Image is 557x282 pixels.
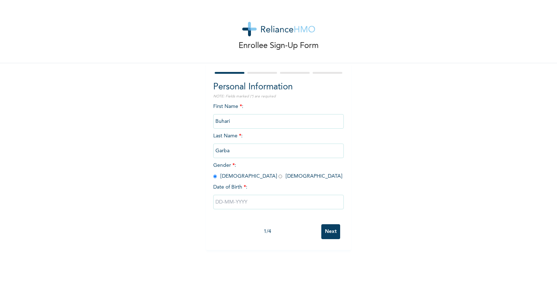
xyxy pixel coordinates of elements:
[213,144,344,158] input: Enter your last name
[242,22,315,36] img: logo
[213,104,344,124] span: First Name :
[213,184,247,191] span: Date of Birth :
[239,40,319,52] p: Enrollee Sign-Up Form
[213,94,344,99] p: NOTE: Fields marked (*) are required
[213,228,321,235] div: 1 / 4
[213,163,342,179] span: Gender : [DEMOGRAPHIC_DATA] [DEMOGRAPHIC_DATA]
[213,114,344,129] input: Enter your first name
[321,224,340,239] input: Next
[213,133,344,153] span: Last Name :
[213,195,344,209] input: DD-MM-YYYY
[213,81,344,94] h2: Personal Information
